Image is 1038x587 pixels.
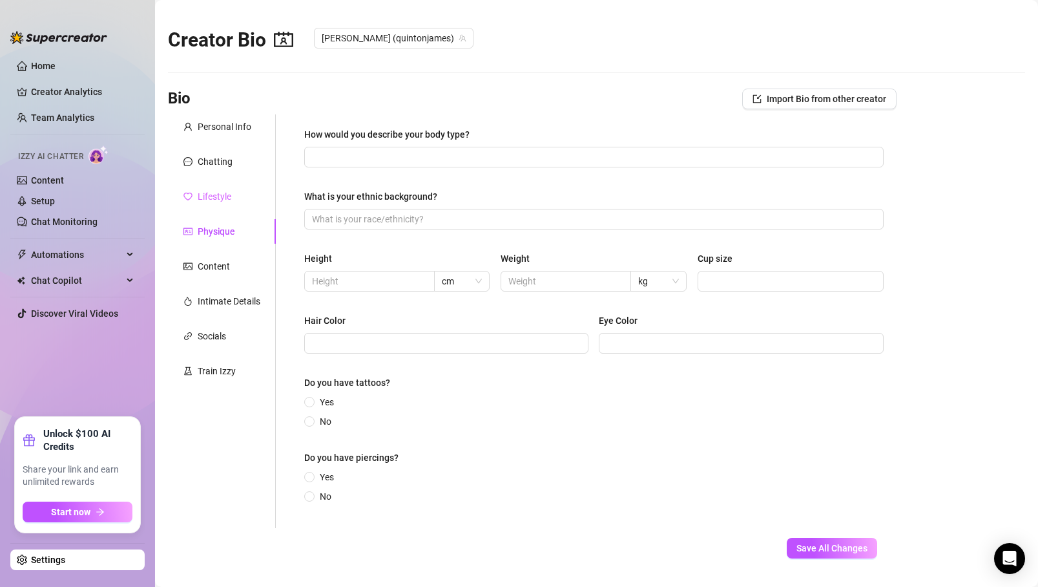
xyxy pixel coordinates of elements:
[198,155,233,169] div: Chatting
[23,502,132,522] button: Start nowarrow-right
[753,94,762,103] span: import
[183,297,192,306] span: fire
[501,251,539,266] label: Weight
[96,507,105,517] span: arrow-right
[183,227,192,236] span: idcard
[198,364,236,378] div: Train Izzy
[705,274,873,288] input: Cup size
[304,127,470,142] div: How would you describe your body type?
[23,464,132,489] span: Share your link and earn unlimited rewards
[274,30,293,49] span: contacts
[304,451,408,465] label: Do you have piercings?
[638,272,678,291] span: kg
[31,196,55,206] a: Setup
[17,250,27,260] span: thunderbolt
[442,272,482,291] span: cm
[10,31,107,44] img: logo-BBDzfeDw.svg
[322,28,466,48] span: Quinton (quintonjames)
[198,259,230,273] div: Content
[304,314,346,328] div: Hair Color
[198,329,226,343] div: Socials
[31,217,98,227] a: Chat Monitoring
[312,212,873,226] input: What is your ethnic background?
[198,294,260,308] div: Intimate Details
[183,332,192,341] span: link
[315,395,339,409] span: Yes
[304,251,332,266] div: Height
[304,127,479,142] label: How would you describe your body type?
[315,470,339,484] span: Yes
[312,336,578,350] input: Hair Color
[31,270,123,291] span: Chat Copilot
[304,376,390,390] div: Do you have tattoos?
[183,262,192,271] span: picture
[508,274,621,288] input: Weight
[31,175,64,186] a: Content
[198,120,251,134] div: Personal Info
[31,244,123,265] span: Automations
[698,251,742,266] label: Cup size
[198,189,231,204] div: Lifestyle
[459,34,466,42] span: team
[315,414,337,429] span: No
[607,336,873,350] input: Eye Color
[304,251,341,266] label: Height
[501,251,530,266] div: Weight
[599,314,647,328] label: Eye Color
[183,192,192,201] span: heart
[183,157,192,166] span: message
[198,224,234,239] div: Physique
[31,61,56,71] a: Home
[304,189,446,204] label: What is your ethnic background?
[88,145,109,164] img: AI Chatter
[796,543,867,553] span: Save All Changes
[304,314,355,328] label: Hair Color
[304,376,399,390] label: Do you have tattoos?
[767,94,886,104] span: Import Bio from other creator
[168,28,293,52] h2: Creator Bio
[168,89,191,109] h3: Bio
[51,507,90,517] span: Start now
[31,112,94,123] a: Team Analytics
[18,151,83,163] span: Izzy AI Chatter
[304,189,437,204] div: What is your ethnic background?
[43,427,132,453] strong: Unlock $100 AI Credits
[599,314,638,328] div: Eye Color
[994,543,1025,574] div: Open Intercom Messenger
[312,274,424,288] input: Height
[315,489,337,504] span: No
[312,150,873,164] input: How would you describe your body type?
[183,122,192,131] span: user
[31,555,65,565] a: Settings
[17,276,25,285] img: Chat Copilot
[31,81,134,102] a: Creator Analytics
[304,451,399,465] div: Do you have piercings?
[183,367,192,376] span: experiment
[698,251,732,266] div: Cup size
[31,308,118,319] a: Discover Viral Videos
[787,538,877,559] button: Save All Changes
[742,89,897,109] button: Import Bio from other creator
[23,434,36,447] span: gift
